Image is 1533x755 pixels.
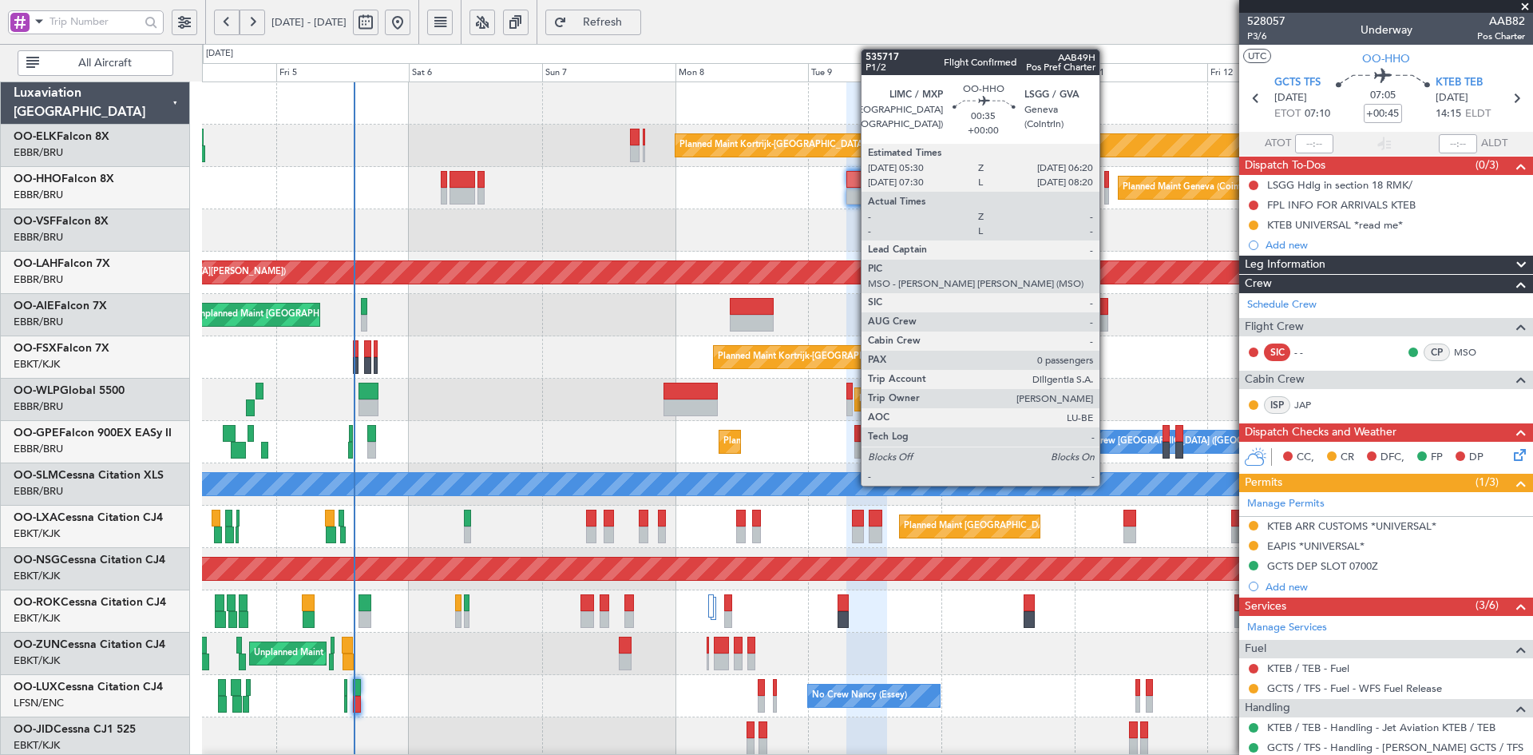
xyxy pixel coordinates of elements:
span: [DATE] [1274,90,1307,106]
span: 528057 [1247,13,1285,30]
span: Pos Charter [1477,30,1525,43]
span: OO-FSX [14,343,57,354]
a: OO-ROKCessna Citation CJ4 [14,597,166,608]
input: Trip Number [50,10,140,34]
a: EBBR/BRU [14,145,63,160]
a: OO-ZUNCessna Citation CJ4 [14,639,165,650]
a: EBKT/KJK [14,357,60,372]
a: KTEB / TEB - Fuel [1267,662,1349,675]
div: Fri 5 [276,63,410,82]
div: Planned Maint Kortrijk-[GEOGRAPHIC_DATA] [718,345,904,369]
div: [DATE] [206,47,233,61]
div: LSGG Hdlg in section 18 RMK/ [1267,178,1412,192]
a: GCTS / TFS - Handling - [PERSON_NAME] GCTS / TFS [1267,741,1523,754]
button: All Aircraft [18,50,173,76]
a: EBKT/KJK [14,611,60,626]
span: OO-LAH [14,258,57,269]
span: CC, [1297,450,1314,466]
a: EBKT/KJK [14,738,60,753]
a: EBBR/BRU [14,315,63,329]
span: Dispatch To-Dos [1245,157,1325,175]
a: OO-ELKFalcon 8X [14,131,109,142]
span: [DATE] [1436,90,1468,106]
span: Flight Crew [1245,318,1304,336]
div: Planned Maint [GEOGRAPHIC_DATA] ([GEOGRAPHIC_DATA] National) [723,430,1012,454]
span: CR [1341,450,1354,466]
div: CP [1424,344,1450,361]
a: OO-JIDCessna CJ1 525 [14,724,136,735]
div: Add new [1266,238,1525,252]
span: OO-WLP [14,385,60,396]
a: MSO [1454,345,1490,360]
span: OO-HHO [1362,50,1410,67]
a: EBBR/BRU [14,484,63,499]
span: 14:15 [1436,106,1461,122]
a: EBBR/BRU [14,399,63,414]
button: UTC [1243,49,1271,63]
div: Tue 9 [808,63,941,82]
a: EBBR/BRU [14,442,63,456]
a: OO-GPEFalcon 900EX EASy II [14,427,172,439]
div: Wed 10 [941,63,1075,82]
span: ALDT [1481,136,1507,152]
span: GCTS TFS [1274,75,1321,91]
a: KTEB / TEB - Handling - Jet Aviation KTEB / TEB [1267,721,1495,734]
a: EBKT/KJK [14,527,60,541]
span: AAB82 [1477,13,1525,30]
span: OO-ZUN [14,639,60,650]
span: ETOT [1274,106,1301,122]
a: OO-LAHFalcon 7X [14,258,110,269]
div: GCTS DEP SLOT 0700Z [1267,559,1378,573]
div: Planned Maint Geneva (Cointrin) [1123,176,1254,200]
span: OO-SLM [14,470,58,481]
a: OO-LUXCessna Citation CJ4 [14,681,163,693]
a: OO-WLPGlobal 5500 [14,385,125,396]
span: OO-LUX [14,681,57,693]
a: Manage Permits [1247,496,1325,512]
span: OO-AIE [14,300,54,312]
div: Thu 11 [1075,63,1208,82]
span: OO-ROK [14,597,61,608]
a: JAP [1294,398,1330,412]
span: Cabin Crew [1245,371,1305,389]
div: No Crew Nancy (Essey) [812,684,907,708]
span: KTEB TEB [1436,75,1483,91]
div: Sat 6 [409,63,542,82]
a: OO-NSGCessna Citation CJ4 [14,554,165,566]
span: (0/3) [1476,157,1499,173]
span: OO-VSF [14,216,56,227]
span: 07:05 [1370,88,1396,104]
a: OO-VSFFalcon 8X [14,216,109,227]
div: Planned Maint [GEOGRAPHIC_DATA] ([GEOGRAPHIC_DATA] National) [904,515,1193,538]
a: GCTS / TFS - Fuel - WFS Fuel Release [1267,681,1442,695]
div: Thu 4 [143,63,276,82]
span: Refresh [570,17,636,28]
div: Planned Maint Kortrijk-[GEOGRAPHIC_DATA] [679,133,866,157]
span: OO-ELK [14,131,57,142]
div: SIC [1264,344,1290,361]
div: KTEB UNIVERSAL *read me* [1267,218,1403,232]
div: Underway [1361,22,1412,38]
a: OO-AIEFalcon 7X [14,300,107,312]
div: FPL INFO FOR ARRIVALS KTEB [1267,198,1416,212]
span: All Aircraft [42,58,168,69]
div: EAPIS *UNIVERSAL* [1267,539,1365,553]
div: Sun 7 [542,63,675,82]
a: EBKT/KJK [14,654,60,668]
div: Planned Maint Milan (Linate) [859,387,974,411]
div: No Crew [GEOGRAPHIC_DATA] ([GEOGRAPHIC_DATA] National) [1079,430,1346,454]
div: - - [1294,345,1330,360]
span: OO-GPE [14,427,59,439]
a: EBBR/BRU [14,230,63,244]
input: --:-- [1295,134,1333,153]
span: (3/6) [1476,597,1499,614]
span: Dispatch Checks and Weather [1245,423,1396,442]
span: DP [1469,450,1483,466]
span: Leg Information [1245,256,1325,274]
button: Refresh [545,10,641,35]
a: OO-LXACessna Citation CJ4 [14,512,163,523]
a: LFSN/ENC [14,696,64,710]
span: OO-NSG [14,554,60,566]
a: EBBR/BRU [14,272,63,287]
a: EBKT/KJK [14,569,60,583]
